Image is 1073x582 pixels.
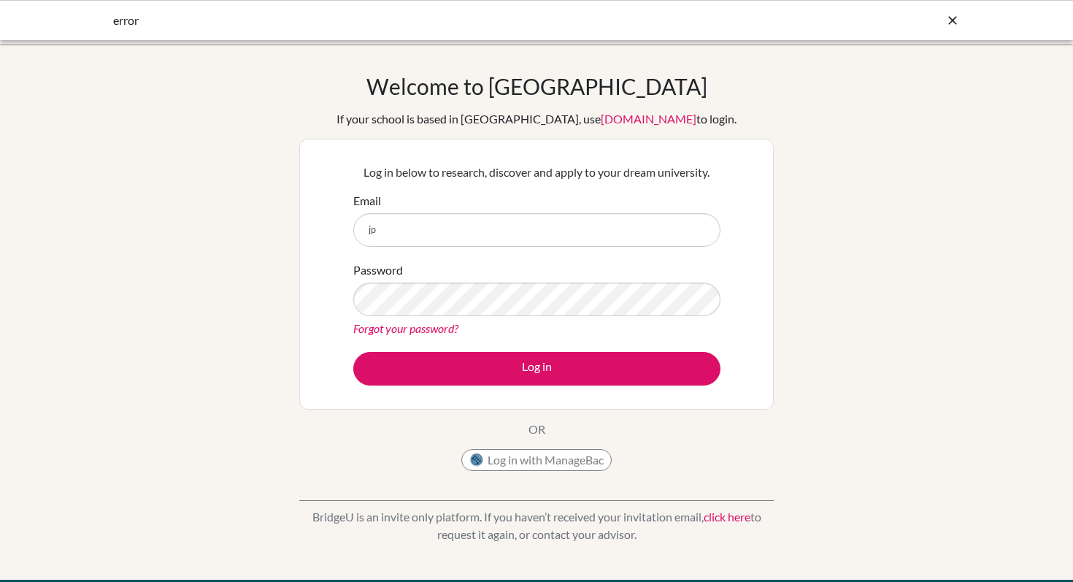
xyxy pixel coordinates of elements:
label: Email [353,192,381,210]
h1: Welcome to [GEOGRAPHIC_DATA] [366,73,707,99]
p: Log in below to research, discover and apply to your dream university. [353,164,720,181]
div: error [113,12,741,29]
p: BridgeU is an invite only platform. If you haven’t received your invitation email, to request it ... [299,508,774,543]
a: Forgot your password? [353,321,458,335]
button: Log in [353,352,720,386]
a: [DOMAIN_NAME] [601,112,696,126]
div: If your school is based in [GEOGRAPHIC_DATA], use to login. [336,110,737,128]
a: click here [704,510,750,524]
label: Password [353,261,403,279]
button: Log in with ManageBac [461,449,612,471]
p: OR [528,421,545,438]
